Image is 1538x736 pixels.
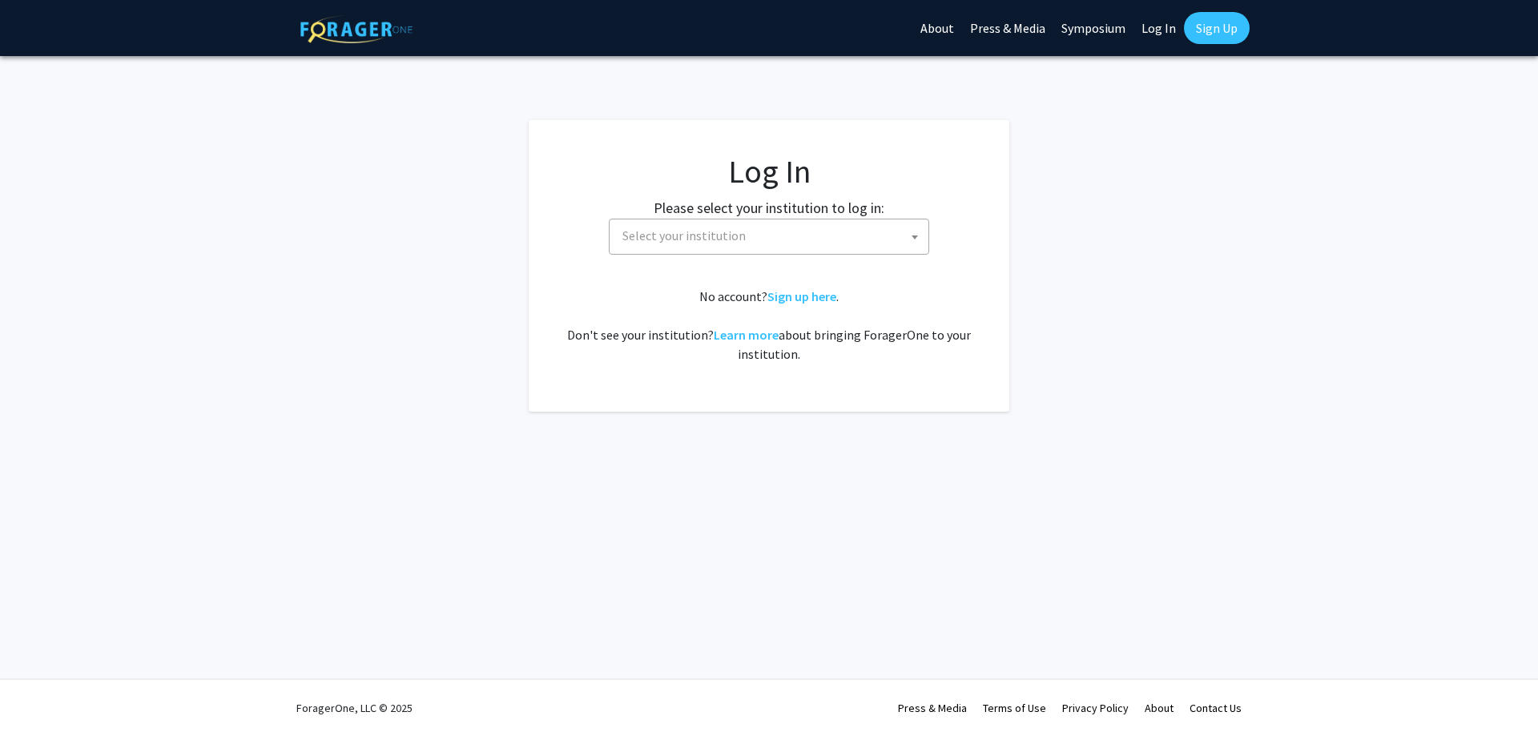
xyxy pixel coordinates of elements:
a: Terms of Use [983,701,1046,715]
h1: Log In [561,152,977,191]
a: About [1145,701,1174,715]
a: Learn more about bringing ForagerOne to your institution [714,327,779,343]
img: ForagerOne Logo [300,15,413,43]
a: Press & Media [898,701,967,715]
a: Sign Up [1184,12,1250,44]
span: Select your institution [622,227,746,243]
a: Contact Us [1190,701,1242,715]
div: ForagerOne, LLC © 2025 [296,680,413,736]
a: Sign up here [767,288,836,304]
div: No account? . Don't see your institution? about bringing ForagerOne to your institution. [561,287,977,364]
span: Select your institution [616,219,928,252]
a: Privacy Policy [1062,701,1129,715]
span: Select your institution [609,219,929,255]
label: Please select your institution to log in: [654,197,884,219]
